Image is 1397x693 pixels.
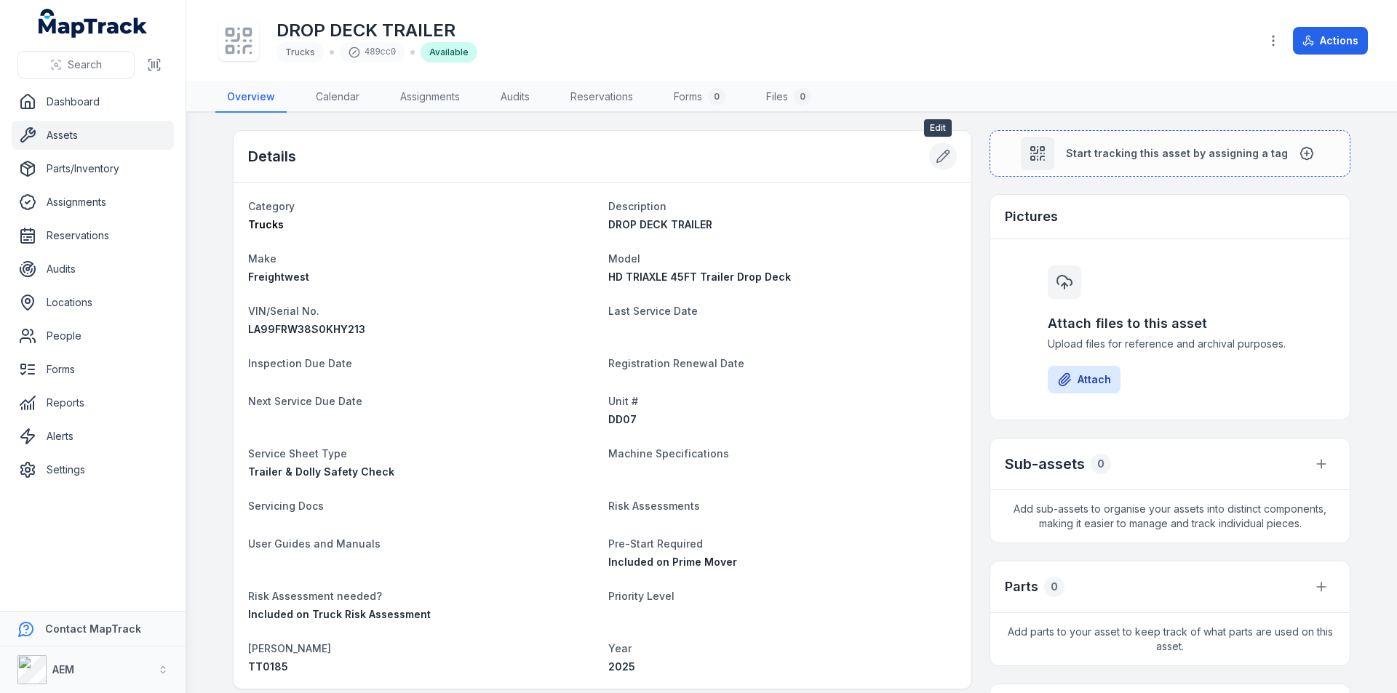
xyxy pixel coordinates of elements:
span: DD07 [608,413,637,425]
button: Search [17,51,135,79]
span: Pre-Start Required [608,537,703,550]
span: Priority Level [608,590,674,602]
span: 2025 [608,660,635,673]
span: VIN/Serial No. [248,305,319,317]
span: User Guides and Manuals [248,537,381,550]
span: Next Service Due Date [248,395,362,407]
span: Start tracking this asset by assigning a tag [1066,146,1288,161]
div: 0 [1044,577,1064,597]
span: Inspection Due Date [248,357,352,369]
a: Settings [12,455,174,484]
span: TT0185 [248,660,288,673]
span: Description [608,200,666,212]
span: Unit # [608,395,638,407]
div: 489cc0 [340,42,405,63]
a: Assignments [389,82,471,113]
span: Risk Assessment needed? [248,590,382,602]
a: Calendar [304,82,371,113]
span: Model [608,252,640,265]
div: 0 [794,88,811,105]
a: Overview [215,82,287,113]
a: Assets [12,121,174,150]
span: Servicing Docs [248,500,324,512]
span: Trucks [248,218,284,231]
h1: DROP DECK TRAILER [276,19,477,42]
span: Add parts to your asset to keep track of what parts are used on this asset. [990,613,1350,665]
span: Service Sheet Type [248,447,347,460]
h3: Attach files to this asset [1048,313,1292,334]
a: Forms0 [662,82,737,113]
a: Files0 [755,82,823,113]
h2: Sub-assets [1005,454,1085,474]
button: Attach [1048,366,1121,393]
div: Available [421,42,477,63]
a: Parts/Inventory [12,154,174,183]
span: [PERSON_NAME] [248,642,331,654]
span: Trucks [285,47,315,57]
strong: AEM [52,663,74,676]
a: People [12,321,174,350]
strong: Contact MapTrack [45,622,141,635]
span: Included on Truck Risk Assessment [248,608,431,620]
span: Machine Specifications [608,447,729,460]
span: HD TRIAXLE 45FT Trailer Drop Deck [608,271,791,283]
h2: Details [248,146,296,167]
span: Freightwest [248,271,309,283]
h3: Parts [1005,577,1038,597]
span: Included on Prime Mover [608,556,737,568]
a: Audits [489,82,541,113]
span: Trailer & Dolly Safety Check [248,465,394,478]
a: Forms [12,355,174,384]
a: Assignments [12,188,174,217]
span: Last Service Date [608,305,698,317]
a: Locations [12,288,174,317]
a: Reservations [559,82,645,113]
a: Reservations [12,221,174,250]
span: Risk Assessments [608,500,700,512]
a: Dashboard [12,87,174,116]
span: DROP DECK TRAILER [608,218,712,231]
span: Registration Renewal Date [608,357,744,369]
span: Upload files for reference and archival purposes. [1048,337,1292,351]
div: 0 [1091,454,1111,474]
button: Start tracking this asset by assigning a tag [990,130,1350,177]
span: LA99FRW38S0KHY213 [248,323,365,335]
a: Audits [12,255,174,284]
span: Search [68,57,102,72]
a: MapTrack [39,9,148,38]
a: Reports [12,388,174,417]
span: Make [248,252,276,265]
span: Edit [924,119,952,137]
span: Year [608,642,632,654]
span: Category [248,200,295,212]
h3: Pictures [1005,207,1058,227]
button: Actions [1293,27,1368,55]
div: 0 [708,88,725,105]
span: Add sub-assets to organise your assets into distinct components, making it easier to manage and t... [990,490,1350,542]
a: Alerts [12,422,174,451]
